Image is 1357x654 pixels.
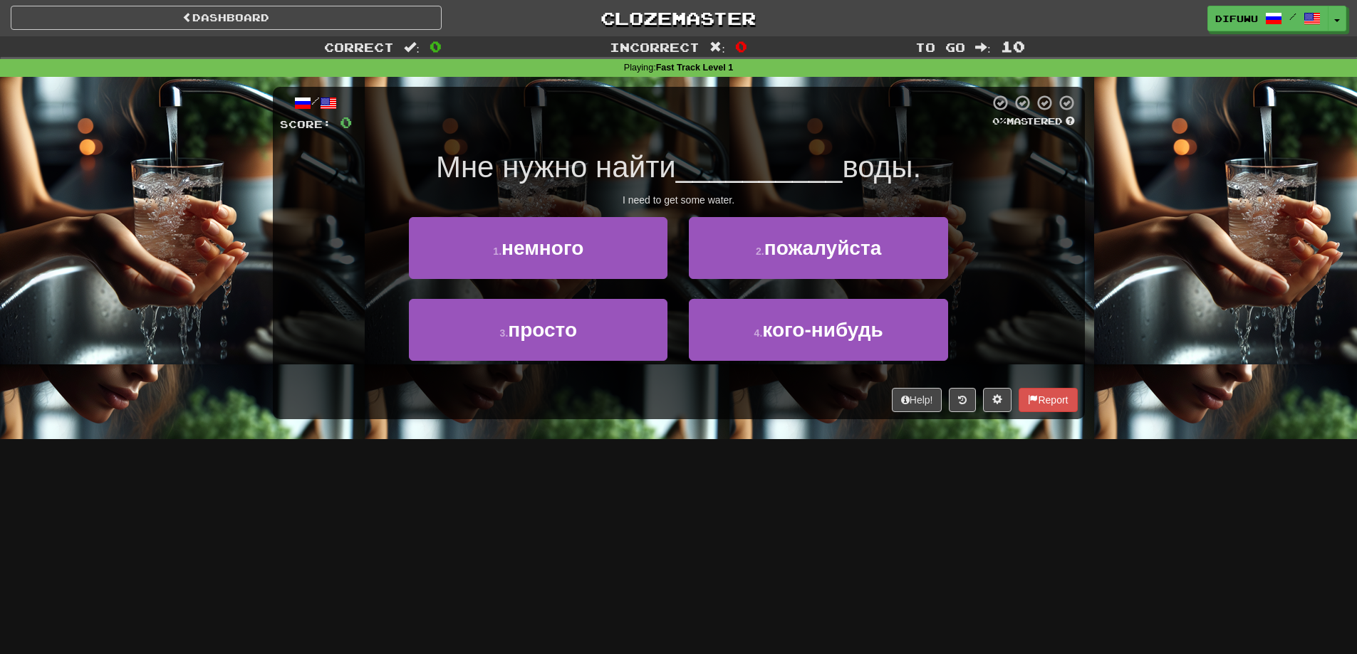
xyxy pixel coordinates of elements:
button: 1.немного [409,217,667,279]
strong: Fast Track Level 1 [656,63,734,73]
span: Correct [324,40,394,54]
span: difuwu [1215,12,1258,25]
button: Report [1019,388,1077,412]
a: Dashboard [11,6,442,30]
a: Clozemaster [463,6,894,31]
button: Round history (alt+y) [949,388,976,412]
span: / [1289,11,1296,21]
span: 0 [340,113,352,131]
button: 4.кого-нибудь [689,299,947,361]
small: 3 . [500,327,509,339]
span: 0 [430,38,442,55]
span: кого-нибудь [762,319,883,341]
span: воды. [842,150,921,184]
div: I need to get some water. [280,193,1078,207]
span: __________ [676,150,843,184]
span: немного [501,237,583,259]
span: просто [508,319,577,341]
span: Score: [280,118,331,130]
span: 0 [735,38,747,55]
div: Mastered [989,115,1078,128]
span: : [404,41,420,53]
span: 0 % [992,115,1007,127]
span: : [975,41,991,53]
button: Help! [892,388,942,412]
span: : [709,41,725,53]
span: Мне нужно найти [436,150,676,184]
button: 3.просто [409,299,667,361]
small: 4 . [754,327,763,339]
span: 10 [1001,38,1025,55]
small: 1 . [493,246,501,257]
span: To go [915,40,965,54]
button: 2.пожалуйста [689,217,947,279]
a: difuwu / [1207,6,1329,31]
span: пожалуйста [764,237,881,259]
span: Incorrect [610,40,700,54]
small: 2 . [756,246,764,257]
div: / [280,94,352,112]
